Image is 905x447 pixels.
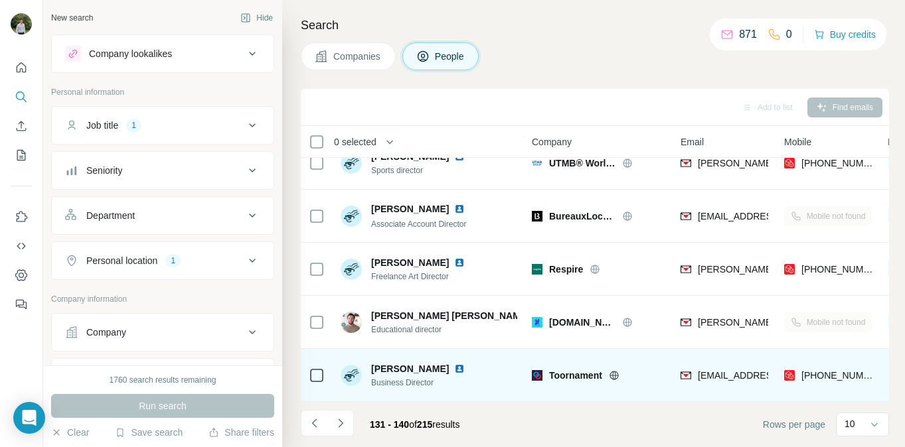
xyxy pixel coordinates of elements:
[370,419,459,430] span: results
[115,426,183,439] button: Save search
[52,361,274,393] button: Industry
[698,370,855,381] span: [EMAIL_ADDRESS][DOMAIN_NAME]
[51,293,274,305] p: Company information
[52,316,274,348] button: Company
[86,119,118,132] div: Job title
[301,410,327,436] button: Navigate to previous page
[371,202,449,216] span: [PERSON_NAME]
[52,200,274,231] button: Department
[86,164,122,177] div: Seniority
[371,309,530,322] span: [PERSON_NAME] [PERSON_NAME]
[532,211,542,222] img: Logo of BureauxLocaux
[341,259,362,280] img: Avatar
[435,50,465,63] span: People
[784,157,795,170] img: provider prospeo logo
[110,374,216,386] div: 1760 search results remaining
[11,143,32,167] button: My lists
[11,205,32,229] button: Use Surfe on LinkedIn
[11,114,32,138] button: Enrich CSV
[549,316,616,329] span: [DOMAIN_NAME]
[11,13,32,34] img: Avatar
[341,206,362,227] img: Avatar
[341,312,362,333] img: Avatar
[681,210,691,223] img: provider findymail logo
[454,257,465,268] img: LinkedIn logo
[165,255,181,267] div: 1
[11,85,32,109] button: Search
[89,47,172,60] div: Company lookalikes
[86,326,126,339] div: Company
[86,209,135,222] div: Department
[341,153,362,174] img: Avatar
[801,264,885,275] span: [PHONE_NUMBER]
[549,369,602,382] span: Toornament
[13,402,45,434] div: Open Intercom Messenger
[454,363,465,374] img: LinkedIn logo
[371,256,449,269] span: [PERSON_NAME]
[532,317,542,328] img: Logo of datascientest.com
[52,245,274,277] button: Personal location1
[681,316,691,329] img: provider findymail logo
[371,362,449,375] span: [PERSON_NAME]
[549,210,616,223] span: BureauxLocaux
[371,271,470,283] span: Freelance Art Director
[126,119,141,131] div: 1
[371,220,466,229] span: Associate Account Director
[11,56,32,80] button: Quick start
[763,418,825,431] span: Rows per page
[231,8,282,28] button: Hide
[51,426,89,439] button: Clear
[208,426,274,439] button: Share filters
[371,377,470,389] span: Business Director
[784,135,811,149] span: Mobile
[86,254,157,267] div: Personal location
[532,264,542,275] img: Logo of Respire
[698,211,855,222] span: [EMAIL_ADDRESS][DOMAIN_NAME]
[784,369,795,382] img: provider prospeo logo
[681,157,691,170] img: provider findymail logo
[371,324,517,336] span: Educational director
[681,135,704,149] span: Email
[532,158,542,168] img: Logo of UTMB® World Series
[341,365,362,386] img: Avatar
[11,263,32,287] button: Dashboard
[52,155,274,186] button: Seniority
[681,369,691,382] img: provider findymail logo
[786,27,792,42] p: 0
[681,263,691,276] img: provider findymail logo
[11,234,32,258] button: Use Surfe API
[784,263,795,276] img: provider prospeo logo
[409,419,417,430] span: of
[52,38,274,70] button: Company lookalikes
[417,419,432,430] span: 215
[739,27,757,42] p: 871
[333,50,382,63] span: Companies
[801,158,885,168] span: [PHONE_NUMBER]
[549,263,583,276] span: Respire
[549,157,616,170] span: UTMB® World Series
[334,135,376,149] span: 0 selected
[301,16,889,34] h4: Search
[454,204,465,214] img: LinkedIn logo
[845,417,855,430] p: 10
[532,135,572,149] span: Company
[814,25,876,44] button: Buy credits
[327,410,354,436] button: Navigate to next page
[801,370,885,381] span: [PHONE_NUMBER]
[370,419,409,430] span: 131 - 140
[532,370,542,381] img: Logo of Toornament
[51,12,93,24] div: New search
[371,164,470,176] span: Sports director
[51,86,274,98] p: Personal information
[52,109,274,141] button: Job title1
[11,292,32,316] button: Feedback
